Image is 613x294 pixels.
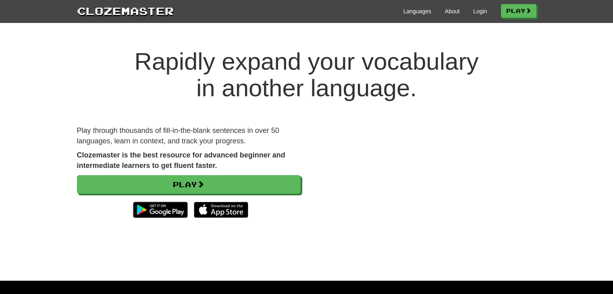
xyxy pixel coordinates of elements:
img: Get it on Google Play [129,198,191,222]
p: Play through thousands of fill-in-the-blank sentences in over 50 languages, learn in context, and... [77,126,301,146]
a: Play [501,4,536,18]
a: About [445,7,460,15]
a: Languages [403,7,431,15]
a: Play [77,175,301,194]
a: Clozemaster [77,3,174,18]
img: Download_on_the_App_Store_Badge_US-UK_135x40-25178aeef6eb6b83b96f5f2d004eda3bffbb37122de64afbaef7... [194,202,248,218]
strong: Clozemaster is the best resource for advanced beginner and intermediate learners to get fluent fa... [77,151,285,170]
a: Login [473,7,487,15]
